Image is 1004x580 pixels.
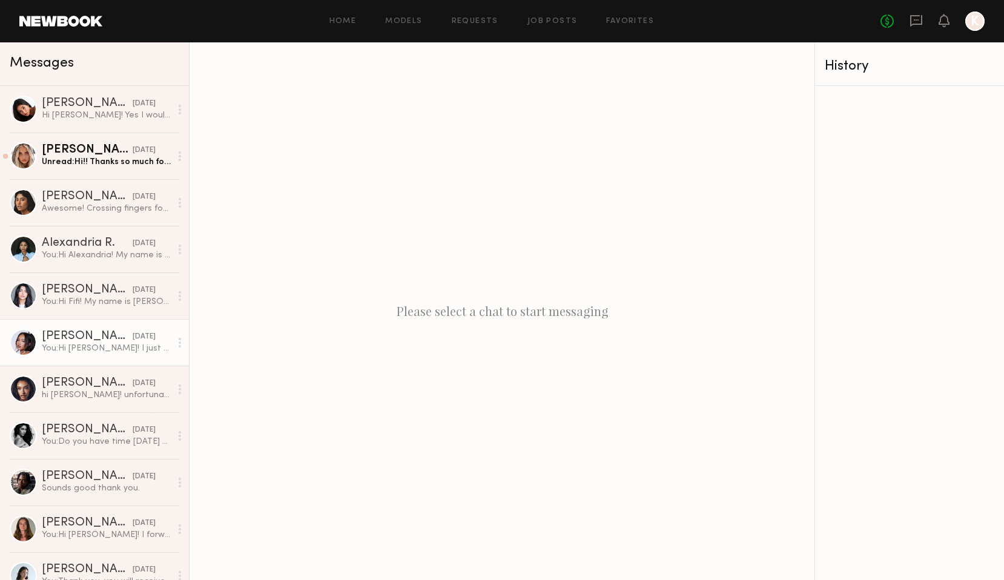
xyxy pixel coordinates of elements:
div: [PERSON_NAME] [42,564,133,576]
a: K [965,12,985,31]
div: [DATE] [133,471,156,483]
div: Please select a chat to start messaging [190,42,814,580]
a: Home [329,18,357,25]
div: [PERSON_NAME] [42,144,133,156]
div: [DATE] [133,378,156,389]
div: [DATE] [133,424,156,436]
div: [PERSON_NAME] [42,470,133,483]
div: Sounds good thank you. [42,483,171,494]
div: [DATE] [133,285,156,296]
span: Messages [10,56,74,70]
a: Models [385,18,422,25]
div: [DATE] [133,564,156,576]
div: Hi [PERSON_NAME]! Yes I would love to hop on a call! I’ve sadly been unable to respond since my p... [42,110,171,121]
div: Awesome! Crossing fingers for next time! Xx [42,203,171,214]
div: [DATE] [133,98,156,110]
div: You: Hi [PERSON_NAME]! I just wanted to see if you saw my above message and if this is something ... [42,343,171,354]
div: [DATE] [133,238,156,249]
div: [PERSON_NAME] [42,97,133,110]
div: Alexandria R. [42,237,133,249]
div: You: Hi Fifi! My name is [PERSON_NAME] and I am a Producer for Monster Energy and Bang Energy! We... [42,296,171,308]
div: [DATE] [133,331,156,343]
div: You: Hi [PERSON_NAME]! I forwarded you an email invite for noon if you could jump on! If not, I w... [42,529,171,541]
a: Requests [452,18,498,25]
div: [PERSON_NAME] [42,331,133,343]
div: [PERSON_NAME] [42,191,133,203]
div: [PERSON_NAME] [42,284,133,296]
div: [DATE] [133,191,156,203]
div: hi [PERSON_NAME]! unfortunately i won’t be back in town til the 26th :( i appreciate you reaching... [42,389,171,401]
div: History [825,59,994,73]
div: [DATE] [133,145,156,156]
a: Job Posts [527,18,578,25]
a: Favorites [606,18,654,25]
div: You: Do you have time [DATE] to hop on a quick 5 minute call about the project? [42,436,171,447]
div: [PERSON_NAME] [42,424,133,436]
div: You: Hi Alexandria! My name is [PERSON_NAME] and I am a Producer for Monster Energy and Bang Ener... [42,249,171,261]
div: [PERSON_NAME] [42,377,133,389]
div: [PERSON_NAME] [42,517,133,529]
div: Unread: Hi!! Thanks so much for reaching out! I love your brand! I am so excited to get the chanc... [42,156,171,168]
div: [DATE] [133,518,156,529]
